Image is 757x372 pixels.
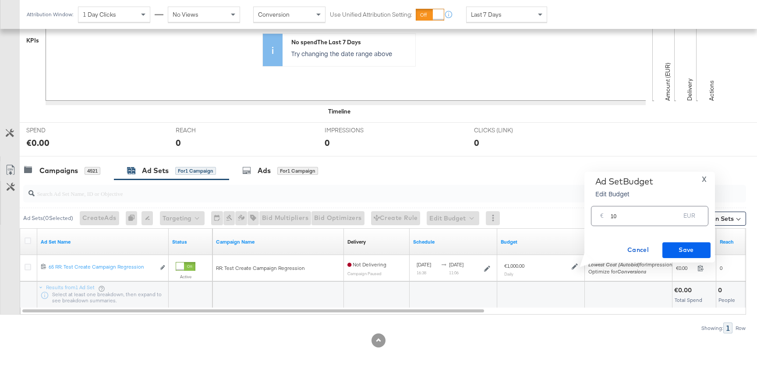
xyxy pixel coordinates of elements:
div: No spend The Last 7 Days [291,38,411,46]
input: Search Ad Set Name, ID or Objective [35,181,680,198]
a: Shows the current state of your Ad Set. [172,238,209,245]
div: €0.00 [674,286,694,294]
div: 0 [325,136,330,149]
div: €1,000.00 [504,262,524,269]
span: People [718,297,735,303]
div: 4521 [85,167,100,175]
span: SPEND [26,126,92,135]
a: 65 RR: Test Create Campaign Regression [49,263,155,273]
div: Delivery [347,238,366,245]
div: Attribution Window: [26,11,74,18]
span: IMPRESSIONS [325,126,390,135]
button: X [698,176,710,183]
div: €0.00 [26,136,50,149]
div: 0 [718,286,725,294]
span: 0 [720,265,722,271]
sub: 11:06 [449,270,459,275]
span: €0.00 [676,265,694,271]
div: Ad Set Budget [595,176,653,187]
a: Your Ad Set name. [41,238,165,245]
sub: 16:38 [417,270,426,275]
div: Row [735,325,746,331]
span: [DATE] [417,261,431,268]
span: CLICKS (LINK) [474,126,540,135]
span: Not Delivering [347,261,386,268]
span: Cancel [618,244,659,255]
div: 65 RR: Test Create Campaign Regression [49,263,155,270]
a: Shows when your Ad Set is scheduled to deliver. [413,238,494,245]
span: for Impressions [588,261,675,268]
div: for 1 Campaign [277,167,318,175]
div: 0 [126,211,141,225]
a: The number of people your ad was served to. [720,238,757,245]
div: 1 [723,322,732,333]
button: Save [662,242,711,258]
div: € [597,210,607,226]
span: No Views [173,11,198,18]
div: Showing: [701,325,723,331]
input: Enter your budget [611,203,680,222]
div: Campaigns [39,166,78,176]
a: Shows the current budget of Ad Set. [501,238,581,245]
p: Edit Budget [595,189,653,198]
sub: Daily [504,271,513,276]
span: Last 7 Days [471,11,502,18]
span: X [702,173,707,185]
div: 0 [176,136,181,149]
span: RR: Test Create Campaign Regression [216,265,305,271]
div: 0 [474,136,479,149]
span: [DATE] [449,261,463,268]
em: Conversions [617,268,646,275]
div: Optimize for [588,268,675,275]
button: Cancel [614,242,662,258]
em: Lowest Cost (Autobid) [588,261,640,268]
span: Total Spend [675,297,702,303]
sub: Campaign Paused [347,271,382,276]
p: Try changing the date range above [291,49,411,58]
label: Active [176,274,195,280]
div: Ad Sets ( 0 Selected) [23,214,73,222]
div: EUR [680,210,699,226]
span: Conversion [258,11,290,18]
button: Column Sets [690,212,746,226]
label: Use Unified Attribution Setting: [330,11,412,19]
div: for 1 Campaign [175,167,216,175]
span: 1 Day Clicks [83,11,116,18]
span: REACH [176,126,241,135]
a: Reflects the ability of your Ad Set to achieve delivery based on ad states, schedule and budget. [347,238,366,245]
a: Your campaign name. [216,238,340,245]
div: Ad Sets [142,166,169,176]
div: Ads [258,166,271,176]
span: Save [666,244,707,255]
